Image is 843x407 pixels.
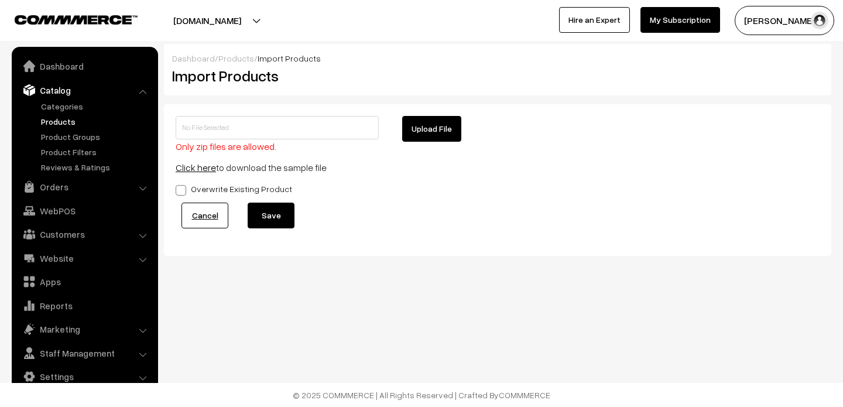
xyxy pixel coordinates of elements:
a: Dashboard [15,56,154,77]
label: Overwrite Existing Product [176,183,292,195]
a: COMMMERCE [15,12,117,26]
span: Only zip files are allowed. [176,141,276,152]
a: Products [38,115,154,128]
button: [PERSON_NAME] [735,6,834,35]
a: Apps [15,271,154,292]
div: / / [172,52,823,64]
a: My Subscription [640,7,720,33]
a: Reviews & Ratings [38,161,154,173]
a: Click here [176,162,216,173]
a: Reports [15,295,154,316]
h2: Import Products [172,67,489,85]
img: user [811,12,828,29]
a: Hire an Expert [559,7,630,33]
span: Import Products [258,53,321,63]
a: Product Groups [38,131,154,143]
input: No File Selected [176,116,379,139]
a: Marketing [15,319,154,340]
button: Upload File [402,116,461,142]
img: COMMMERCE [15,15,138,24]
span: to download the sample file [176,162,327,173]
a: COMMMERCE [499,390,550,400]
a: Orders [15,176,154,197]
a: Cancel [181,203,228,228]
a: Settings [15,366,154,387]
button: Save [248,203,294,228]
a: Catalog [15,80,154,101]
a: Product Filters [38,146,154,158]
button: [DOMAIN_NAME] [132,6,282,35]
a: Website [15,248,154,269]
a: WebPOS [15,200,154,221]
a: Dashboard [172,53,215,63]
a: Staff Management [15,343,154,364]
a: Categories [38,100,154,112]
a: Products [218,53,254,63]
a: Customers [15,224,154,245]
